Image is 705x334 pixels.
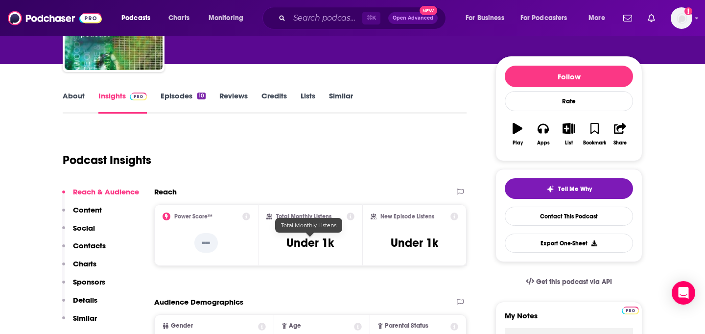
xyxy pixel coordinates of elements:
img: Podchaser - Follow, Share and Rate Podcasts [8,9,102,27]
p: Reach & Audience [73,187,139,196]
span: Monitoring [209,11,243,25]
div: Bookmark [583,140,606,146]
a: Episodes10 [161,91,206,114]
span: ⌘ K [362,12,380,24]
a: Pro website [622,305,639,314]
button: Apps [530,117,556,152]
button: Content [62,205,102,223]
button: open menu [459,10,517,26]
h2: New Episode Listens [380,213,434,220]
button: Details [62,295,97,313]
button: Open AdvancedNew [388,12,438,24]
span: Tell Me Why [558,185,592,193]
button: Sponsors [62,277,105,295]
a: Similar [329,91,353,114]
a: About [63,91,85,114]
h2: Power Score™ [174,213,212,220]
a: Show notifications dropdown [644,10,659,26]
button: Play [505,117,530,152]
h2: Audience Demographics [154,297,243,307]
h3: Under 1k [286,236,334,250]
span: More [588,11,605,25]
h2: Reach [154,187,177,196]
a: Show notifications dropdown [619,10,636,26]
span: For Podcasters [520,11,567,25]
img: User Profile [671,7,692,29]
button: open menu [514,10,582,26]
div: List [565,140,573,146]
p: Details [73,295,97,305]
div: Rate [505,91,633,111]
span: Get this podcast via API [536,278,612,286]
button: Follow [505,66,633,87]
p: Sponsors [73,277,105,286]
a: Credits [261,91,287,114]
button: open menu [202,10,256,26]
button: open menu [582,10,617,26]
p: Social [73,223,95,233]
button: Social [62,223,95,241]
span: Total Monthly Listens [281,222,336,229]
button: Bookmark [582,117,607,152]
p: Charts [73,259,96,268]
button: Share [608,117,633,152]
a: Get this podcast via API [518,270,620,294]
span: Gender [171,323,193,329]
div: 10 [197,93,206,99]
h3: Under 1k [391,236,438,250]
p: Content [73,205,102,215]
button: open menu [115,10,163,26]
input: Search podcasts, credits, & more... [289,10,362,26]
button: Similar [62,313,97,332]
span: Charts [168,11,189,25]
a: Charts [162,10,195,26]
button: Charts [62,259,96,277]
button: List [556,117,582,152]
button: Contacts [62,241,106,259]
button: Reach & Audience [62,187,139,205]
img: Podchaser Pro [130,93,147,100]
h1: Podcast Insights [63,153,151,167]
span: New [420,6,437,15]
p: -- [194,233,218,253]
span: Logged in as caitlinhogge [671,7,692,29]
div: Open Intercom Messenger [672,281,695,305]
span: Parental Status [385,323,428,329]
div: Play [513,140,523,146]
div: Share [613,140,627,146]
div: Search podcasts, credits, & more... [272,7,455,29]
button: tell me why sparkleTell Me Why [505,178,633,199]
h2: Total Monthly Listens [276,213,331,220]
p: Similar [73,313,97,323]
span: Open Advanced [393,16,433,21]
span: Age [289,323,301,329]
img: tell me why sparkle [546,185,554,193]
label: My Notes [505,311,633,328]
button: Show profile menu [671,7,692,29]
img: Podchaser Pro [622,307,639,314]
a: Contact This Podcast [505,207,633,226]
span: For Business [466,11,504,25]
a: Reviews [219,91,248,114]
a: InsightsPodchaser Pro [98,91,147,114]
button: Export One-Sheet [505,234,633,253]
p: Contacts [73,241,106,250]
svg: Add a profile image [684,7,692,15]
span: Podcasts [121,11,150,25]
div: Apps [537,140,550,146]
a: Lists [301,91,315,114]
